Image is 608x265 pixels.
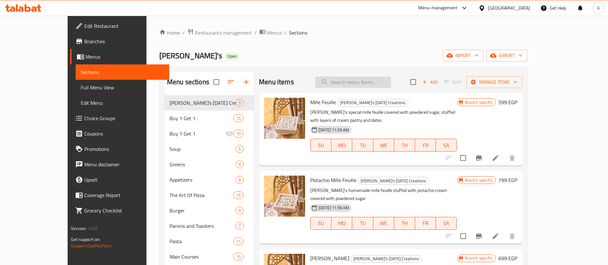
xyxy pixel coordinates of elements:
[438,141,454,150] span: SA
[70,49,169,64] a: Menus
[418,4,458,12] div: Menu-management
[182,29,185,37] li: /
[84,207,164,214] span: Grocery Checklist
[397,219,412,228] span: TH
[284,29,287,37] li: /
[70,18,169,34] a: Edit Restaurant
[310,97,336,107] span: Mille Feuille
[358,177,429,185] span: [PERSON_NAME]'s [DATE] Creations
[164,187,254,203] div: The Art Of Pizza15
[164,95,254,111] div: [PERSON_NAME]'s [DATE] Creations5
[170,237,233,245] span: Pasta
[164,234,254,249] div: Pasta11
[492,232,499,240] a: Edit menu item
[310,175,356,185] span: Pistachio Mille Feuille
[355,219,371,228] span: TU
[334,219,350,228] span: MO
[310,186,457,203] p: [PERSON_NAME]'s homemade mille feuille stuffed with pistachio cream covered with powdered sugar
[76,64,169,80] a: Sections
[70,187,169,203] a: Coverage Report
[491,52,522,60] span: export
[170,207,236,214] span: Burger
[195,29,252,37] span: Restaurants management
[438,219,454,228] span: SA
[233,130,244,137] div: items
[443,50,484,62] button: import
[223,74,238,90] span: Sort sections
[597,4,600,12] span: A
[86,53,164,61] span: Menus
[289,29,307,37] span: Sections
[170,176,236,184] div: Appetizers
[70,126,169,141] a: Coupons
[170,114,233,122] span: Buy 1 Get 1 :
[394,217,415,230] button: TH
[313,141,329,150] span: SU
[164,126,254,141] div: Buy 1 Get 115
[462,255,496,261] span: Branch specific
[310,139,331,152] button: SU
[84,22,164,30] span: Edit Restaurant
[170,145,236,153] span: Soup
[337,99,408,107] div: Ted's Ramadan Creations
[70,157,169,172] a: Menu disclaimer
[164,203,254,218] div: Burger9
[159,48,222,63] span: [PERSON_NAME]'s
[236,99,244,107] div: items
[170,130,226,137] div: Buy 1 Get 1
[466,76,522,88] button: Manage items
[313,219,329,228] span: SU
[236,177,243,183] span: 9
[170,161,236,168] span: Greens
[170,191,233,199] span: The Art Of Pizza
[418,141,433,150] span: FR
[84,176,164,184] span: Upsell
[84,37,164,45] span: Branches
[456,151,470,165] span: Select to update
[84,161,164,168] span: Menu disclaimer
[267,29,282,37] span: Menus
[170,222,236,230] span: Paninis and Toasters
[71,224,87,233] span: Version:
[164,218,254,234] div: Paninis and Toasters7
[504,150,520,166] button: delete
[236,222,244,230] div: items
[315,77,391,88] input: search
[84,145,164,153] span: Promotions
[440,77,466,87] span: Select section first
[355,141,371,150] span: TU
[492,154,499,162] a: Edit menu item
[234,238,243,244] span: 11
[331,139,352,152] button: MO
[236,161,243,168] span: 9
[316,205,352,211] span: [DATE] 11:56 AM
[259,29,282,37] a: Menus
[236,146,243,152] span: 5
[373,217,394,230] button: WE
[71,242,112,250] a: Support.OpsPlatform
[373,139,394,152] button: WE
[436,139,457,152] button: SA
[164,157,254,172] div: Greens9
[448,52,479,60] span: import
[88,224,98,233] span: 1.0.0
[76,80,169,95] a: Full Menu View
[352,139,373,152] button: TU
[376,141,392,150] span: WE
[351,255,422,263] div: Ted's Ramadan Creations
[415,139,436,152] button: FR
[164,172,254,187] div: Appetizers9
[236,223,243,229] span: 7
[76,95,169,111] a: Edit Menu
[84,114,164,122] span: Choice Groups
[170,253,233,261] span: Main Courses
[225,53,239,60] div: Open
[436,217,457,230] button: SA
[233,191,244,199] div: items
[187,29,252,37] a: Restaurants management
[164,249,254,264] div: Main Courses15
[70,172,169,187] a: Upsell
